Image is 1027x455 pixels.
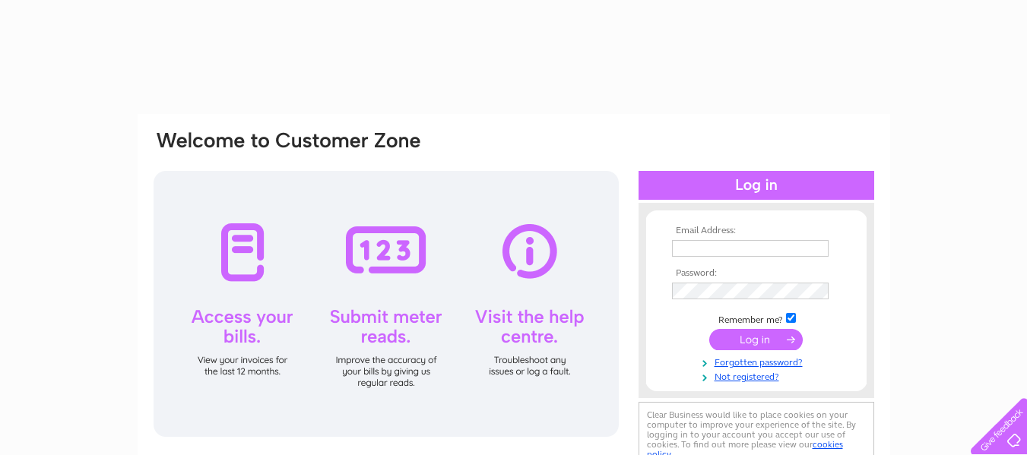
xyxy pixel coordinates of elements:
[672,368,845,383] a: Not registered?
[672,354,845,368] a: Forgotten password?
[709,329,803,350] input: Submit
[668,311,845,326] td: Remember me?
[668,268,845,279] th: Password:
[668,226,845,236] th: Email Address:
